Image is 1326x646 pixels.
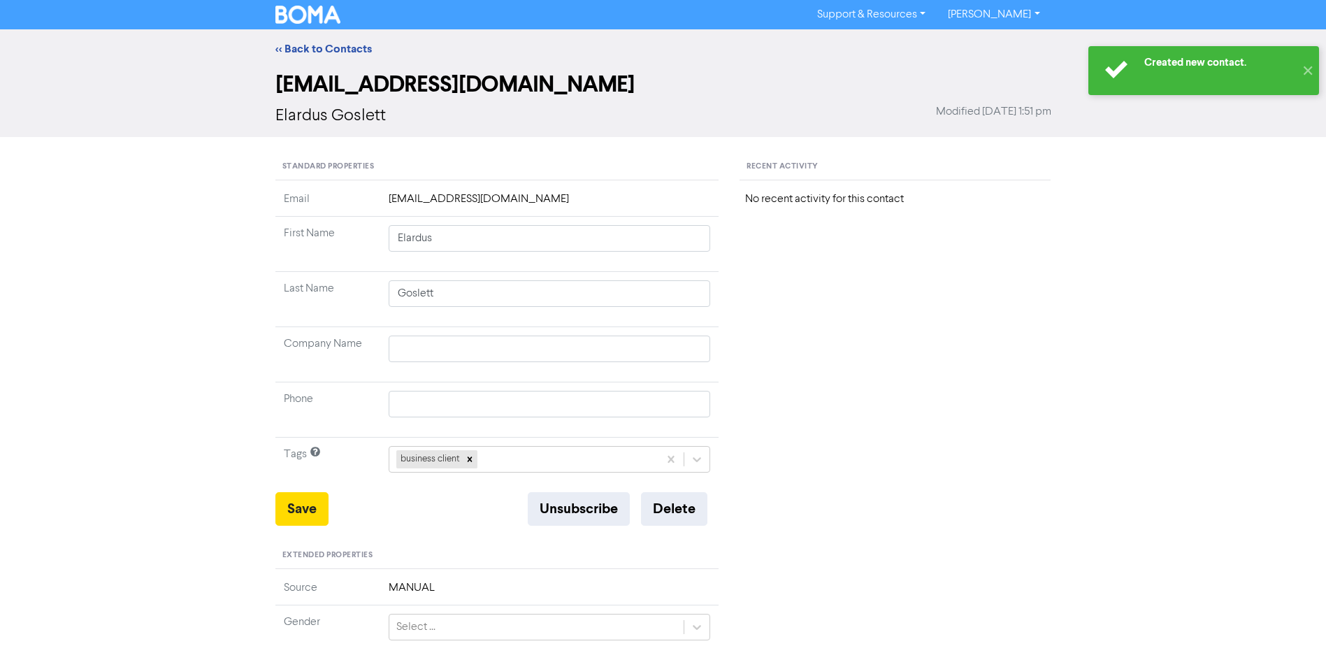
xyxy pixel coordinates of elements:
div: No recent activity for this contact [745,191,1045,208]
td: First Name [275,217,380,272]
a: Support & Resources [806,3,937,26]
div: Extended Properties [275,543,719,569]
h2: [EMAIL_ADDRESS][DOMAIN_NAME] [275,71,1051,98]
td: Phone [275,382,380,438]
td: Tags [275,438,380,493]
img: BOMA Logo [275,6,341,24]
span: Modified [DATE] 1:51 pm [936,103,1051,120]
td: MANUAL [380,580,719,605]
iframe: Chat Widget [1256,579,1326,646]
span: Elardus Goslett [275,108,386,124]
div: Created new contact. [1144,55,1295,70]
td: Company Name [275,327,380,382]
td: [EMAIL_ADDRESS][DOMAIN_NAME] [380,191,719,217]
button: Save [275,492,329,526]
div: Select ... [396,619,435,636]
button: Unsubscribe [528,492,630,526]
td: Source [275,580,380,605]
a: << Back to Contacts [275,42,372,56]
div: Standard Properties [275,154,719,180]
div: Recent Activity [740,154,1051,180]
button: Delete [641,492,707,526]
div: business client [396,450,462,468]
td: Last Name [275,272,380,327]
td: Email [275,191,380,217]
a: [PERSON_NAME] [937,3,1051,26]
